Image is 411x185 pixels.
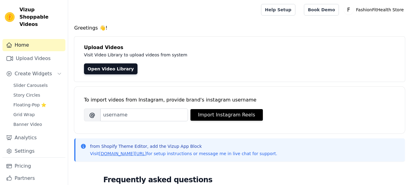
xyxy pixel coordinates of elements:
span: Create Widgets [15,70,52,77]
a: Upload Videos [2,52,65,65]
span: Story Circles [13,92,40,98]
input: username [100,109,188,121]
a: Story Circles [10,91,65,99]
a: Slider Carousels [10,81,65,90]
a: Help Setup [261,4,295,16]
button: F FashionFitHealth Store [344,4,406,15]
a: Partners [2,172,65,184]
a: Home [2,39,65,51]
a: Analytics [2,132,65,144]
p: FashionFitHealth Store [354,4,406,15]
h4: Greetings 👋! [74,24,405,32]
a: Open Video Library [84,63,138,74]
a: Settings [2,145,65,157]
p: Visit Video Library to upload videos from system [84,51,357,59]
span: Vizup Shoppable Videos [19,6,63,28]
a: [DOMAIN_NAME][URL] [99,151,147,156]
span: Floating-Pop ⭐ [13,102,46,108]
button: Import Instagram Reels [190,109,263,121]
text: F [347,7,350,13]
span: Grid Wrap [13,112,35,118]
p: Visit for setup instructions or message me in live chat for support. [90,151,277,157]
a: Banner Video [10,120,65,129]
a: Floating-Pop ⭐ [10,101,65,109]
a: Book Demo [304,4,339,16]
img: Vizup [5,12,15,22]
span: @ [84,109,100,121]
span: Slider Carousels [13,82,48,88]
span: Banner Video [13,121,42,127]
h4: Upload Videos [84,44,395,51]
a: Grid Wrap [10,110,65,119]
p: from Shopify Theme Editor, add the Vizup App Block [90,143,277,149]
button: Create Widgets [2,68,65,80]
div: To import videos from Instagram, provide brand's instagram username [84,96,395,104]
a: Pricing [2,160,65,172]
